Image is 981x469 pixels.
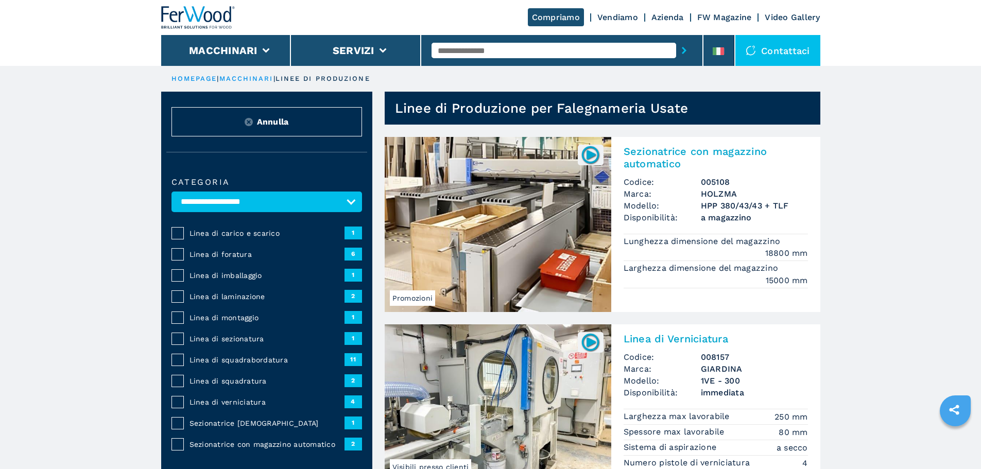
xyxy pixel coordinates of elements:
[345,395,362,408] span: 4
[580,332,600,352] img: 008157
[245,118,253,126] img: Reset
[190,355,345,365] span: Linea di squadrabordatura
[276,74,370,83] p: linee di produzione
[624,236,783,247] p: Lunghezza dimensione del magazzino
[624,200,701,212] span: Modello:
[624,351,701,363] span: Codice:
[701,212,808,223] span: a magazzino
[190,312,345,323] span: Linea di montaggio
[777,442,808,454] em: a secco
[190,270,345,281] span: Linea di imballaggio
[395,100,689,116] h1: Linee di Produzione per Falegnameria Usate
[701,363,808,375] h3: GIARDINA
[701,200,808,212] h3: HPP 380/43/43 + TLF
[651,12,684,22] a: Azienda
[624,387,701,398] span: Disponibilità:
[779,426,807,438] em: 80 mm
[701,176,808,188] h3: 005108
[766,274,808,286] em: 15000 mm
[624,145,808,170] h2: Sezionatrice con magazzino automatico
[257,116,289,128] span: Annulla
[345,269,362,281] span: 1
[190,249,345,259] span: Linea di foratura
[701,375,808,387] h3: 1VE - 300
[390,290,436,306] span: Promozioni
[345,374,362,387] span: 2
[190,334,345,344] span: Linea di sezionatura
[528,8,584,26] a: Compriamo
[273,75,276,82] span: |
[937,423,973,461] iframe: Chat
[345,311,362,323] span: 1
[624,442,719,453] p: Sistema di aspirazione
[189,44,257,57] button: Macchinari
[345,416,362,429] span: 1
[580,145,600,165] img: 005108
[802,457,807,469] em: 4
[345,332,362,344] span: 1
[161,6,235,29] img: Ferwood
[385,137,611,312] img: Sezionatrice con magazzino automatico HOLZMA HPP 380/43/43 + TLF
[624,176,701,188] span: Codice:
[217,75,219,82] span: |
[765,12,820,22] a: Video Gallery
[333,44,374,57] button: Servizi
[190,376,345,386] span: Linea di squadratura
[624,363,701,375] span: Marca:
[345,438,362,450] span: 2
[701,351,808,363] h3: 008157
[190,397,345,407] span: Linea di verniciatura
[171,178,362,186] label: Categoria
[385,137,820,312] a: Sezionatrice con magazzino automatico HOLZMA HPP 380/43/43 + TLFPromozioni005108Sezionatrice con ...
[624,457,753,468] p: Numero pistole di verniciatura
[624,411,732,422] p: Larghezza max lavorabile
[190,439,345,449] span: Sezionatrice con magazzino automatico
[941,397,967,423] a: sharethis
[701,387,808,398] span: immediata
[345,290,362,302] span: 2
[775,411,808,423] em: 250 mm
[345,248,362,260] span: 6
[624,263,781,274] p: Larghezza dimensione del magazzino
[219,75,273,82] a: macchinari
[735,35,820,66] div: Contattaci
[190,418,345,428] span: Sezionatrice [DEMOGRAPHIC_DATA]
[171,107,362,136] button: ResetAnnulla
[765,247,808,259] em: 18800 mm
[746,45,756,56] img: Contattaci
[624,333,808,345] h2: Linea di Verniciatura
[676,39,692,62] button: submit-button
[624,426,727,438] p: Spessore max lavorabile
[345,353,362,366] span: 11
[624,212,701,223] span: Disponibilità:
[624,188,701,200] span: Marca:
[697,12,752,22] a: FW Magazine
[190,228,345,238] span: Linea di carico e scarico
[171,75,217,82] a: HOMEPAGE
[190,291,345,302] span: Linea di laminazione
[597,12,638,22] a: Vendiamo
[345,227,362,239] span: 1
[624,375,701,387] span: Modello:
[701,188,808,200] h3: HOLZMA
